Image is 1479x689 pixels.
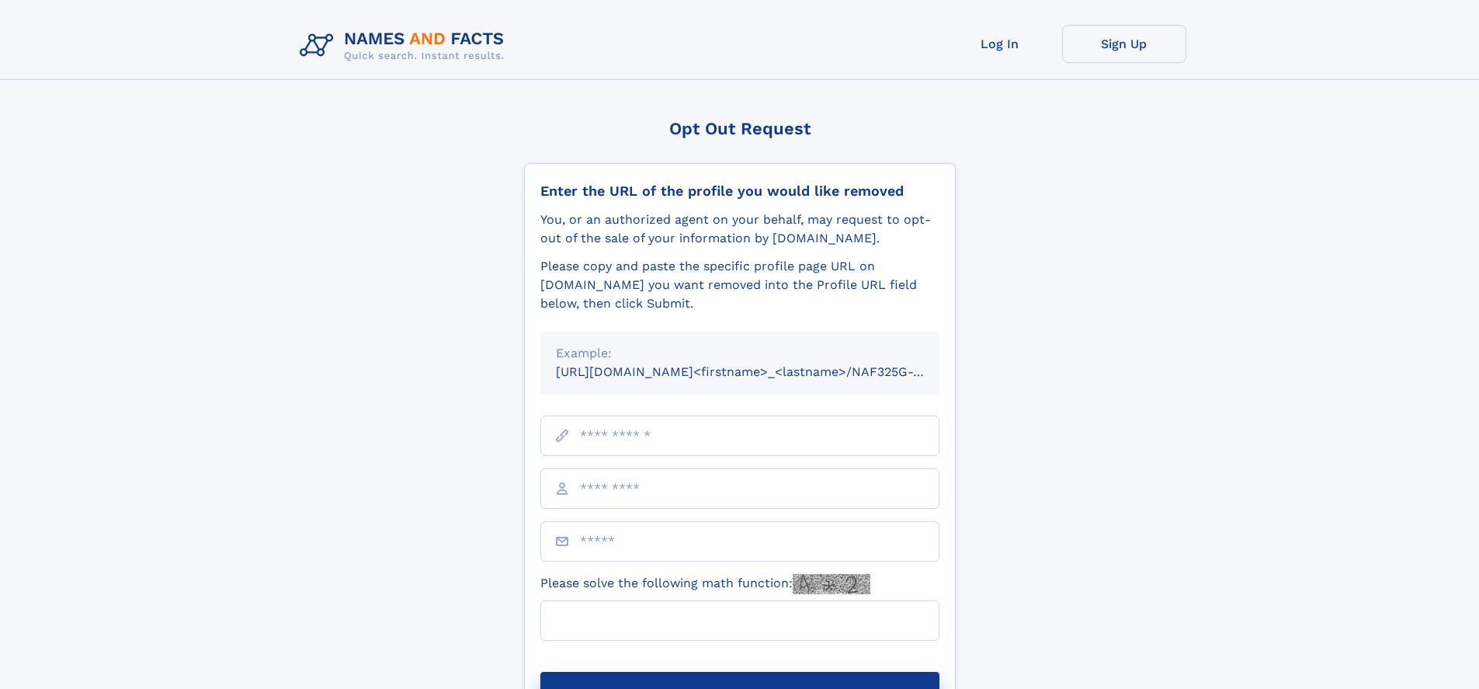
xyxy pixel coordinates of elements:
[524,119,956,138] div: Opt Out Request
[938,25,1062,63] a: Log In
[556,344,924,363] div: Example:
[540,257,939,313] div: Please copy and paste the specific profile page URL on [DOMAIN_NAME] you want removed into the Pr...
[293,25,517,67] img: Logo Names and Facts
[1062,25,1186,63] a: Sign Up
[540,574,870,594] label: Please solve the following math function:
[540,211,939,248] div: You, or an authorized agent on your behalf, may request to opt-out of the sale of your informatio...
[556,364,969,379] small: [URL][DOMAIN_NAME]<firstname>_<lastname>/NAF325G-xxxxxxxx
[540,183,939,200] div: Enter the URL of the profile you would like removed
